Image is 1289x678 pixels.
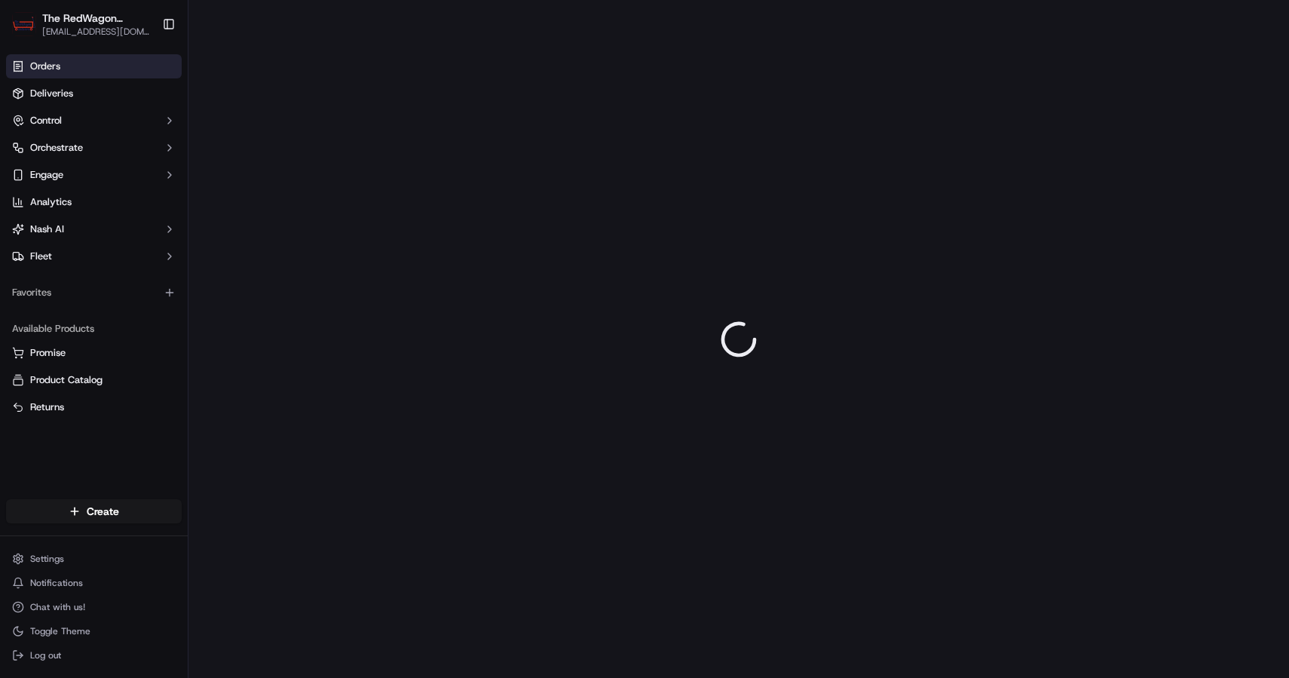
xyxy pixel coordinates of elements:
span: Fleet [30,250,52,263]
img: 1736555255976-a54dd68f-1ca7-489b-9aae-adbdc363a1c4 [30,235,42,247]
span: [PERSON_NAME] [47,275,122,287]
button: Chat with us! [6,597,182,618]
div: Favorites [6,281,182,305]
span: Engage [30,168,63,182]
a: Powered byPylon [106,373,182,385]
span: Knowledge Base [30,337,115,352]
span: Control [30,114,62,127]
div: Available Products [6,317,182,341]
span: Promise [30,346,66,360]
button: Orchestrate [6,136,182,160]
button: Control [6,109,182,133]
button: Toggle Theme [6,621,182,642]
span: Orchestrate [30,141,83,155]
span: Notifications [30,577,83,589]
button: Fleet [6,244,182,268]
span: Log out [30,649,61,661]
img: The RedWagon Delivers [12,12,36,36]
button: Create [6,499,182,523]
span: Returns [30,400,64,414]
div: We're available if you need us! [68,159,207,171]
a: 💻API Documentation [121,331,248,358]
a: Product Catalog [12,373,176,387]
button: Log out [6,645,182,666]
span: [PERSON_NAME] [47,234,122,246]
div: Past conversations [15,196,101,208]
a: Deliveries [6,81,182,106]
button: [EMAIL_ADDRESS][DOMAIN_NAME] [42,26,150,38]
button: Settings [6,548,182,569]
span: [DATE] [133,234,164,246]
span: Product Catalog [30,373,103,387]
span: Create [87,504,119,519]
p: Welcome 👋 [15,60,274,84]
span: Orders [30,60,60,73]
input: Got a question? Start typing here... [39,97,271,113]
button: Nash AI [6,217,182,241]
img: Nash [15,15,45,45]
button: The RedWagon Delivers [42,11,150,26]
span: • [125,275,130,287]
a: Promise [12,346,176,360]
div: Start new chat [68,144,247,159]
img: Angelique Valdez [15,260,39,284]
img: 1724597045416-56b7ee45-8013-43a0-a6f9-03cb97ddad50 [32,144,59,171]
span: [DATE] [133,275,164,287]
div: 💻 [127,339,139,351]
a: 📗Knowledge Base [9,331,121,358]
button: Promise [6,341,182,365]
span: Settings [30,553,64,565]
button: Engage [6,163,182,187]
button: Notifications [6,572,182,594]
button: Product Catalog [6,368,182,392]
img: Liam S. [15,219,39,244]
span: Deliveries [30,87,73,100]
span: API Documentation [142,337,242,352]
span: Toggle Theme [30,625,90,637]
span: • [125,234,130,246]
div: 📗 [15,339,27,351]
span: Chat with us! [30,601,85,613]
a: Analytics [6,190,182,214]
span: Analytics [30,195,72,209]
button: Start new chat [256,149,274,167]
button: See all [234,193,274,211]
img: 1736555255976-a54dd68f-1ca7-489b-9aae-adbdc363a1c4 [30,275,42,287]
a: Orders [6,54,182,78]
button: The RedWagon DeliversThe RedWagon Delivers[EMAIL_ADDRESS][DOMAIN_NAME] [6,6,156,42]
img: 1736555255976-a54dd68f-1ca7-489b-9aae-adbdc363a1c4 [15,144,42,171]
button: Returns [6,395,182,419]
a: Returns [12,400,176,414]
span: Nash AI [30,222,64,236]
span: Pylon [150,374,182,385]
